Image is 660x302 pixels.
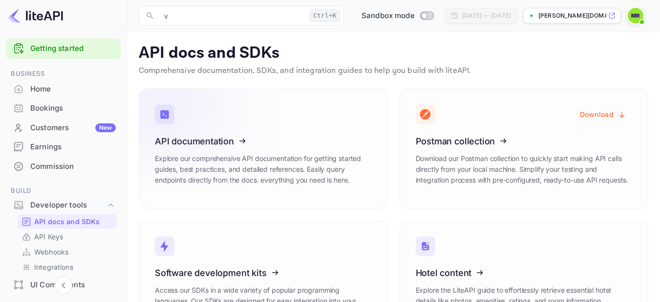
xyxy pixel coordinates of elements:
[21,232,113,242] a: API Keys
[462,11,511,20] div: [DATE] — [DATE]
[6,186,121,196] span: Build
[30,43,116,54] a: Getting started
[95,123,116,132] div: New
[34,232,63,242] p: API Keys
[18,230,117,244] div: API Keys
[6,138,121,156] a: Earnings
[574,105,632,124] button: Download
[158,6,306,25] input: Search (e.g. bookings, documentation)
[155,268,372,278] h3: Software development kits
[6,69,121,79] span: Business
[18,214,117,229] div: API docs and SDKs
[6,118,121,138] div: CustomersNew
[416,153,633,186] p: Download our Postman collection to quickly start making API calls directly from your local machin...
[18,245,117,259] div: Webhooks
[6,197,121,214] div: Developer tools
[55,277,72,294] button: Collapse navigation
[21,262,113,272] a: Integrations
[628,8,643,23] img: Moshood Rafiu
[34,262,73,272] p: Integrations
[21,216,113,227] a: API docs and SDKs
[6,39,121,59] div: Getting started
[6,138,121,157] div: Earnings
[358,10,437,22] div: Switch to Production mode
[6,99,121,117] a: Bookings
[362,10,415,22] span: Sandbox mode
[30,122,116,134] div: Customers
[21,247,113,257] a: Webhooks
[30,161,116,172] div: Commission
[30,279,116,291] div: UI Components
[139,44,648,63] p: API docs and SDKs
[18,260,117,274] div: Integrations
[6,276,121,294] a: UI Components
[139,89,388,209] a: API documentationExplore our comprehensive API documentation for getting started guides, best pra...
[6,157,121,175] a: Commission
[6,118,121,137] a: CustomersNew
[30,141,116,153] div: Earnings
[310,9,340,22] div: Ctrl+K
[30,84,116,95] div: Home
[6,99,121,118] div: Bookings
[6,80,121,99] div: Home
[6,276,121,295] div: UI Components
[30,200,106,211] div: Developer tools
[416,136,633,146] h3: Postman collection
[416,268,633,278] h3: Hotel content
[8,8,63,23] img: LiteAPI logo
[30,103,116,114] div: Bookings
[6,157,121,176] div: Commission
[34,216,100,227] p: API docs and SDKs
[538,11,606,20] p: [PERSON_NAME][DOMAIN_NAME]...
[6,80,121,98] a: Home
[34,247,68,257] p: Webhooks
[139,65,648,77] p: Comprehensive documentation, SDKs, and integration guides to help you build with liteAPI.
